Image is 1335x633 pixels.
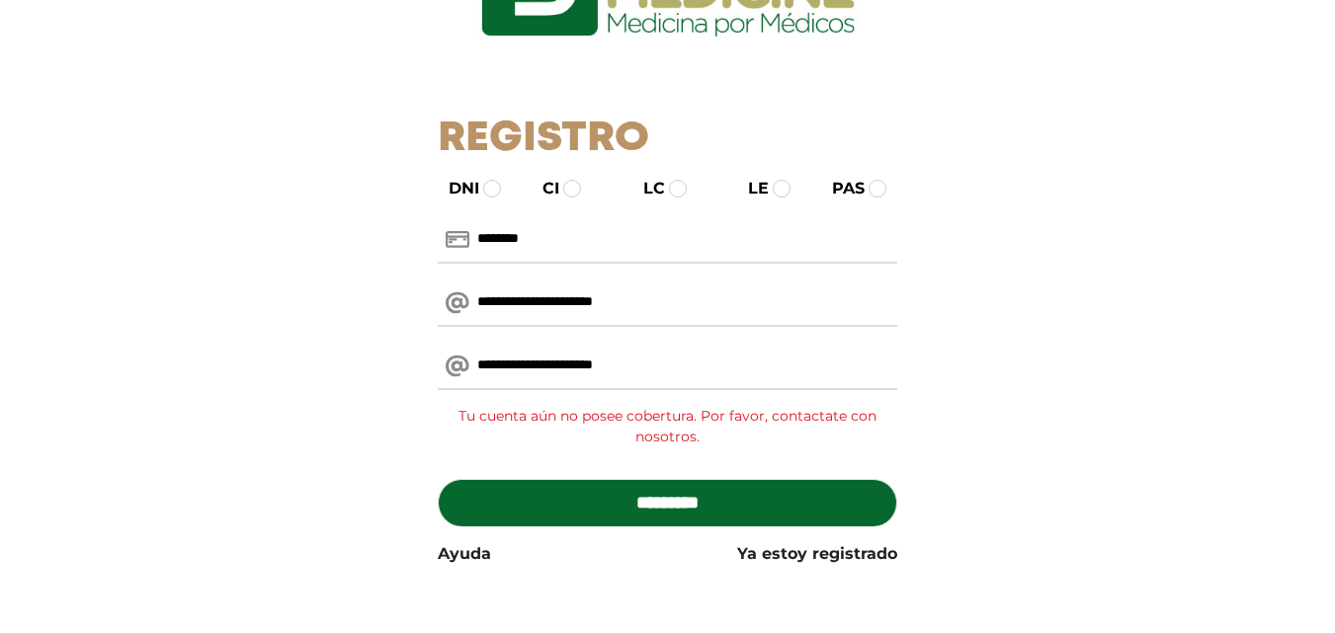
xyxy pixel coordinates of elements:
[438,542,491,566] a: Ayuda
[439,398,896,455] div: Tu cuenta aún no posee cobertura. Por favor, contactate con nosotros.
[438,115,897,164] h1: Registro
[431,177,479,200] label: DNI
[730,177,769,200] label: LE
[525,177,559,200] label: CI
[626,177,665,200] label: LC
[737,542,897,566] a: Ya estoy registrado
[814,177,865,200] label: PAS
